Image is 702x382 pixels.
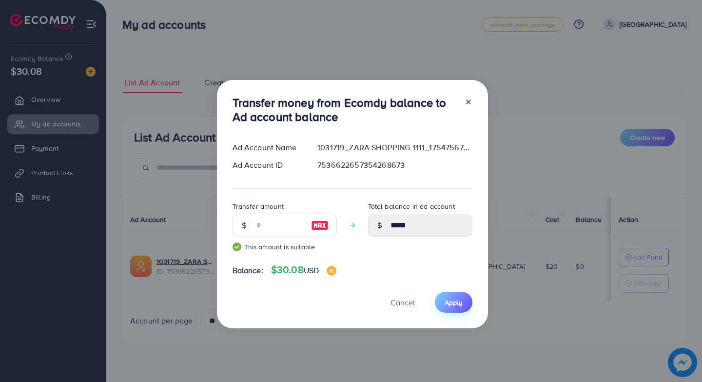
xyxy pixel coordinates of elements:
img: image [327,266,336,276]
button: Cancel [378,292,427,313]
img: image [311,220,329,231]
span: USD [304,265,319,276]
img: guide [233,242,241,251]
div: 1031719_ZARA SHOPPING 1111_1754756746391 [310,142,480,153]
label: Total balance in ad account [368,201,455,211]
h3: Transfer money from Ecomdy balance to Ad account balance [233,96,457,124]
button: Apply [435,292,472,313]
span: Balance: [233,265,263,276]
span: Cancel [390,297,415,308]
div: Ad Account Name [225,142,310,153]
small: This amount is suitable [233,242,337,252]
label: Transfer amount [233,201,284,211]
h4: $30.08 [271,264,336,276]
span: Apply [445,298,463,307]
div: 7536622657354268673 [310,160,480,171]
div: Ad Account ID [225,160,310,171]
